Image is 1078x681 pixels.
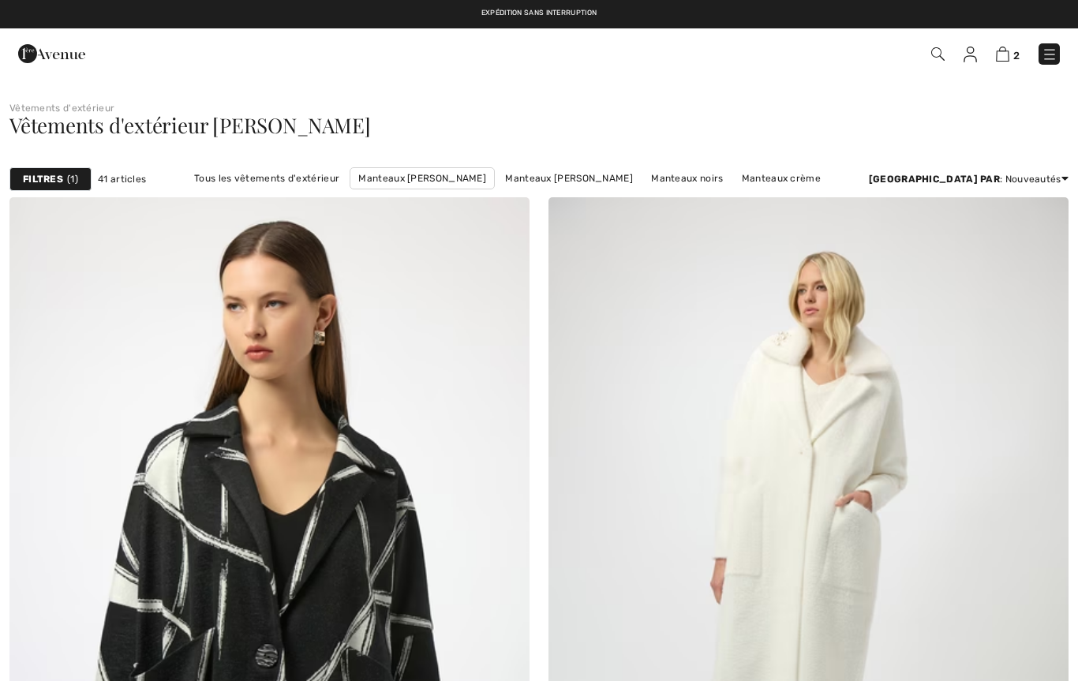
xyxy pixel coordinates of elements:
[342,189,462,210] a: Manteaux bleu marine
[996,47,1009,62] img: Panier d'achat
[23,172,63,186] strong: Filtres
[1042,47,1057,62] img: Menu
[964,47,977,62] img: Mes infos
[9,103,114,114] a: Vêtements d'extérieur
[931,47,945,61] img: Recherche
[18,45,85,60] a: 1ère Avenue
[465,189,580,210] a: Manteaux doudounes
[18,38,85,69] img: 1ère Avenue
[186,168,347,189] a: Tous les vêtements d'extérieur
[869,174,1000,185] strong: [GEOGRAPHIC_DATA] par
[350,167,495,189] a: Manteaux [PERSON_NAME]
[67,172,78,186] span: 1
[9,111,370,139] span: Vêtements d'extérieur [PERSON_NAME]
[996,44,1020,63] a: 2
[98,172,146,186] span: 41 articles
[643,168,731,189] a: Manteaux noirs
[734,168,829,189] a: Manteaux crème
[1013,50,1020,62] span: 2
[497,168,641,189] a: Manteaux [PERSON_NAME]
[583,189,672,210] a: Manteaux longs
[869,172,1069,186] div: : Nouveautés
